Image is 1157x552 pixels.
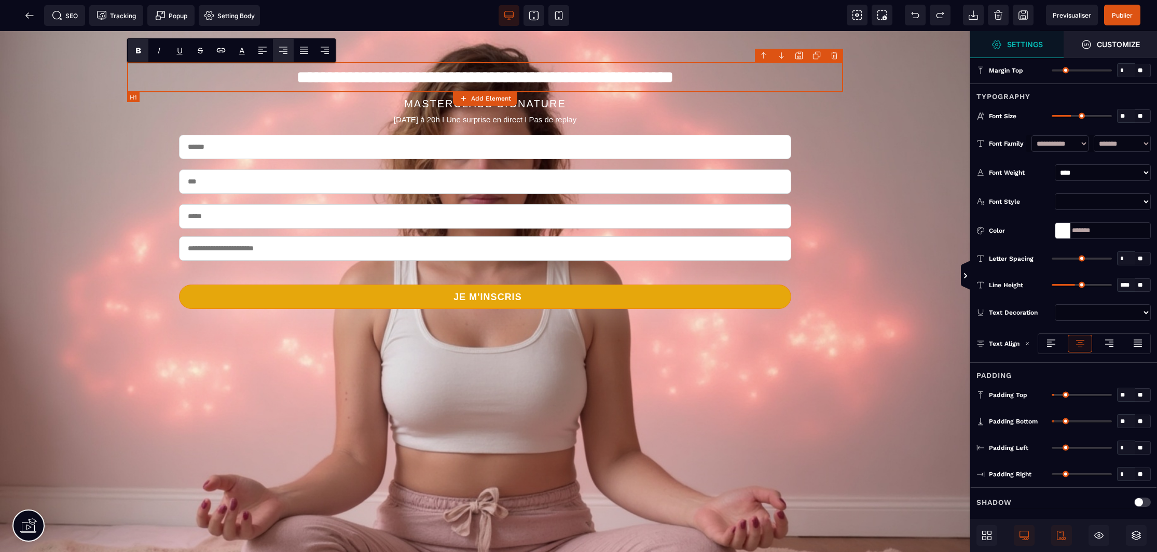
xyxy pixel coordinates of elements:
[127,61,843,84] h2: MASTERCLASS SIGNATURE
[1064,31,1157,58] span: Open Style Manager
[976,338,1020,349] p: Text Align
[128,39,148,62] span: Bold
[970,362,1157,381] div: Padding
[989,196,1051,207] div: Font Style
[1097,40,1140,48] strong: Customize
[1051,525,1072,546] span: Mobile Only
[52,10,78,21] span: SEO
[976,525,997,546] span: Open Blocks
[1014,525,1035,546] span: Desktop Only
[989,254,1034,263] span: Letter Spacing
[1089,525,1109,546] span: Hide/Show Block
[169,39,190,62] span: Underline
[989,112,1016,120] span: Font Size
[989,281,1023,289] span: Line Height
[453,91,517,106] button: Add Element
[1025,341,1030,346] img: loading
[970,31,1064,58] span: Settings
[1053,11,1091,19] span: Previsualiser
[394,84,576,93] span: [DATE] à 20h I Une surprise en direct I Pas de replay
[204,10,255,21] span: Setting Body
[273,39,294,62] span: Align Center
[135,46,141,55] b: B
[198,46,203,55] s: S
[989,417,1038,426] span: Padding Bottom
[989,470,1031,478] span: Padding Right
[1112,11,1133,19] span: Publier
[239,46,245,55] p: A
[239,46,245,55] label: Font color
[989,444,1028,452] span: Padding Left
[155,10,187,21] span: Popup
[989,66,1023,75] span: Margin Top
[976,496,1012,508] p: Shadow
[294,39,314,62] span: Align Justify
[872,5,892,25] span: Screenshot
[847,5,867,25] span: View components
[989,307,1051,318] div: Text Decoration
[97,10,136,21] span: Tracking
[211,39,231,62] span: Link
[989,138,1026,149] div: Font Family
[471,95,511,102] strong: Add Element
[989,391,1027,399] span: Padding Top
[179,253,791,278] button: JE M'INSCRIS
[177,46,183,55] u: U
[1007,40,1043,48] strong: Settings
[148,39,169,62] span: Italic
[1046,5,1098,25] span: Preview
[989,225,1051,236] div: Color
[252,39,273,62] span: Align Left
[158,46,160,55] i: I
[314,39,335,62] span: Align Right
[1126,525,1147,546] span: Open Layers
[989,167,1051,178] div: Font Weight
[970,83,1157,103] div: Typography
[190,39,211,62] span: Strike-through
